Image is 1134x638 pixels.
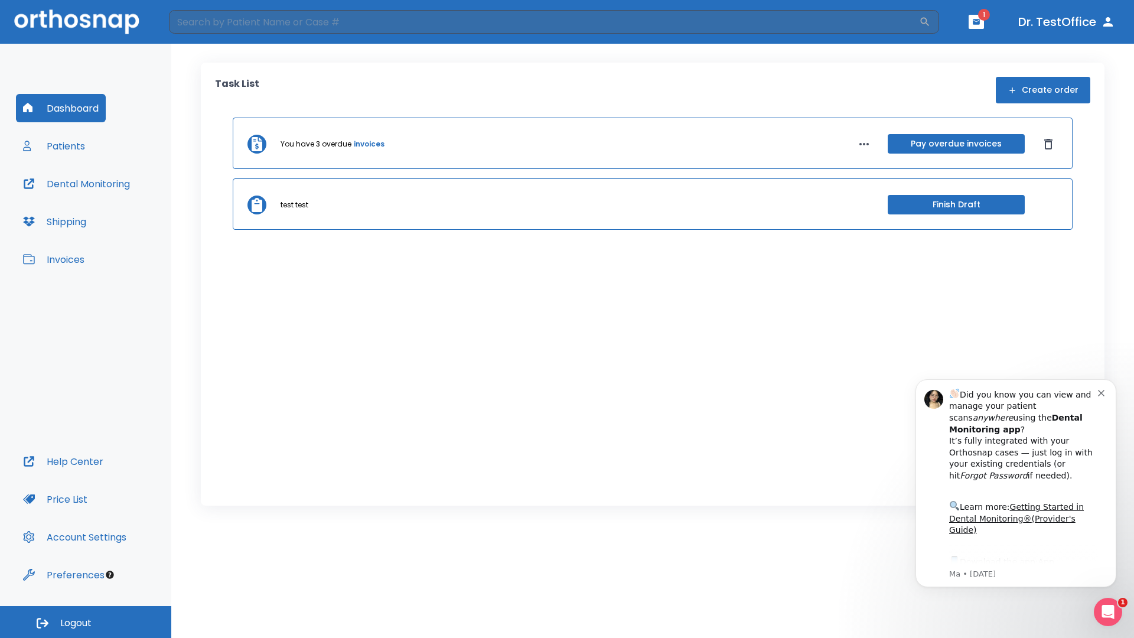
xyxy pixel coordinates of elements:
[281,200,308,210] p: test test
[16,447,110,476] button: Help Center
[16,485,94,513] button: Price List
[888,134,1025,154] button: Pay overdue invoices
[1039,135,1058,154] button: Dismiss
[888,195,1025,214] button: Finish Draft
[1094,598,1122,626] iframe: Intercom live chat
[16,170,137,198] button: Dental Monitoring
[60,617,92,630] span: Logout
[898,364,1134,632] iframe: Intercom notifications message
[996,77,1090,103] button: Create order
[16,207,93,236] button: Shipping
[16,561,112,589] button: Preferences
[169,10,919,34] input: Search by Patient Name or Case #
[354,139,384,149] a: invoices
[14,9,139,34] img: Orthosnap
[215,77,259,103] p: Task List
[16,94,106,122] button: Dashboard
[978,9,990,21] span: 1
[1118,598,1128,607] span: 1
[16,523,133,551] button: Account Settings
[281,139,351,149] p: You have 3 overdue
[1014,11,1120,32] button: Dr. TestOffice
[105,569,115,580] div: Tooltip anchor
[16,245,92,274] button: Invoices
[16,132,92,160] button: Patients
